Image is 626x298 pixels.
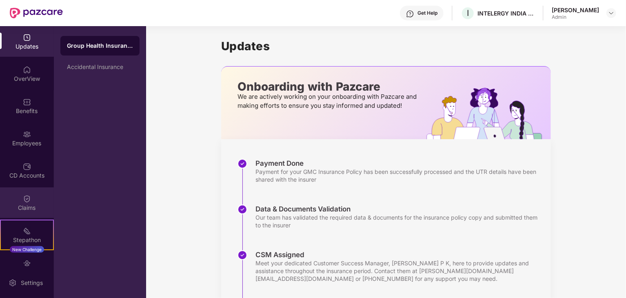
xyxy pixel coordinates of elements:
[608,10,615,16] img: svg+xml;base64,PHN2ZyBpZD0iRHJvcGRvd24tMzJ4MzIiIHhtbG5zPSJodHRwOi8vd3d3LnczLm9yZy8yMDAwL3N2ZyIgd2...
[417,10,437,16] div: Get Help
[23,130,31,138] img: svg+xml;base64,PHN2ZyBpZD0iRW1wbG95ZWVzIiB4bWxucz0iaHR0cDovL3d3dy53My5vcmcvMjAwMC9zdmciIHdpZHRoPS...
[255,168,543,183] div: Payment for your GMC Insurance Policy has been successfully processed and the UTR details have be...
[221,39,551,53] h1: Updates
[255,159,543,168] div: Payment Done
[10,246,44,253] div: New Challenge
[552,6,599,14] div: [PERSON_NAME]
[477,9,535,17] div: INTELERGY INDIA PRIVATE LIMITED
[9,279,17,287] img: svg+xml;base64,PHN2ZyBpZD0iU2V0dGluZy0yMHgyMCIgeG1sbnM9Imh0dHA6Ly93d3cudzMub3JnLzIwMDAvc3ZnIiB3aW...
[67,64,133,70] div: Accidental Insurance
[1,236,53,244] div: Stepathon
[23,33,31,42] img: svg+xml;base64,PHN2ZyBpZD0iVXBkYXRlZCIgeG1sbnM9Imh0dHA6Ly93d3cudzMub3JnLzIwMDAvc3ZnIiB3aWR0aD0iMj...
[467,8,469,18] span: I
[10,8,63,18] img: New Pazcare Logo
[23,195,31,203] img: svg+xml;base64,PHN2ZyBpZD0iQ2xhaW0iIHhtbG5zPSJodHRwOi8vd3d3LnczLm9yZy8yMDAwL3N2ZyIgd2lkdGg9IjIwIi...
[406,10,414,18] img: svg+xml;base64,PHN2ZyBpZD0iSGVscC0zMngzMiIgeG1sbnM9Imh0dHA6Ly93d3cudzMub3JnLzIwMDAvc3ZnIiB3aWR0aD...
[23,259,31,267] img: svg+xml;base64,PHN2ZyBpZD0iRW5kb3JzZW1lbnRzIiB4bWxucz0iaHR0cDovL3d3dy53My5vcmcvMjAwMC9zdmciIHdpZH...
[67,42,133,50] div: Group Health Insurance
[238,250,247,260] img: svg+xml;base64,PHN2ZyBpZD0iU3RlcC1Eb25lLTMyeDMyIiB4bWxucz0iaHR0cDovL3d3dy53My5vcmcvMjAwMC9zdmciIH...
[238,159,247,169] img: svg+xml;base64,PHN2ZyBpZD0iU3RlcC1Eb25lLTMyeDMyIiB4bWxucz0iaHR0cDovL3d3dy53My5vcmcvMjAwMC9zdmciIH...
[18,279,45,287] div: Settings
[255,250,543,259] div: CSM Assigned
[426,88,551,139] img: hrOnboarding
[23,227,31,235] img: svg+xml;base64,PHN2ZyB4bWxucz0iaHR0cDovL3d3dy53My5vcmcvMjAwMC9zdmciIHdpZHRoPSIyMSIgaGVpZ2h0PSIyMC...
[23,162,31,171] img: svg+xml;base64,PHN2ZyBpZD0iQ0RfQWNjb3VudHMiIGRhdGEtbmFtZT0iQ0QgQWNjb3VudHMiIHhtbG5zPSJodHRwOi8vd3...
[238,92,419,110] p: We are actively working on your onboarding with Pazcare and making efforts to ensure you stay inf...
[23,66,31,74] img: svg+xml;base64,PHN2ZyBpZD0iSG9tZSIgeG1sbnM9Imh0dHA6Ly93d3cudzMub3JnLzIwMDAvc3ZnIiB3aWR0aD0iMjAiIG...
[23,98,31,106] img: svg+xml;base64,PHN2ZyBpZD0iQmVuZWZpdHMiIHhtbG5zPSJodHRwOi8vd3d3LnczLm9yZy8yMDAwL3N2ZyIgd2lkdGg9Ij...
[238,83,419,90] p: Onboarding with Pazcare
[255,213,543,229] div: Our team has validated the required data & documents for the insurance policy copy and submitted ...
[552,14,599,20] div: Admin
[255,259,543,282] div: Meet your dedicated Customer Success Manager, [PERSON_NAME] P K, here to provide updates and assi...
[255,205,543,213] div: Data & Documents Validation
[238,205,247,214] img: svg+xml;base64,PHN2ZyBpZD0iU3RlcC1Eb25lLTMyeDMyIiB4bWxucz0iaHR0cDovL3d3dy53My5vcmcvMjAwMC9zdmciIH...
